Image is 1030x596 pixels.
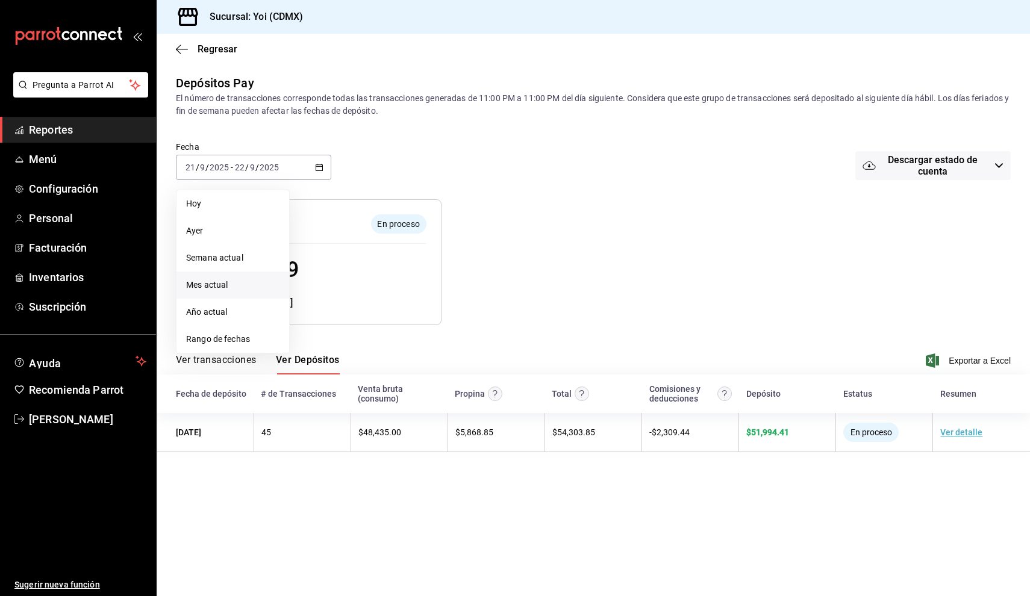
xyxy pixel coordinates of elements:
[29,210,146,226] span: Personal
[575,386,589,401] svg: Este monto equivale al total de la venta más otros abonos antes de aplicar comisión e IVA.
[29,122,146,138] span: Reportes
[940,427,982,437] a: Ver detalle
[176,389,246,399] div: Fecha de depósito
[8,87,148,100] a: Pregunta a Parrot AI
[234,163,245,172] input: --
[552,389,572,399] div: Total
[13,72,148,98] button: Pregunta a Parrot AI
[199,163,205,172] input: --
[358,384,440,403] div: Venta bruta (consumo)
[371,214,426,234] div: El depósito aún no se ha enviado a tu cuenta bancaria.
[186,225,279,237] span: Ayer
[176,92,1011,117] div: El número de transacciones corresponde todas las transacciones generadas de 11:00 PM a 11:00 PM d...
[198,43,237,55] span: Regresar
[255,163,259,172] span: /
[552,427,595,437] span: $ 54,303.85
[157,413,254,452] td: [DATE]
[186,306,279,318] span: Año actual
[186,279,279,291] span: Mes actual
[717,386,732,401] svg: Contempla comisión de ventas y propinas, IVA, cancelaciones y devoluciones.
[29,299,146,315] span: Suscripción
[746,427,789,437] span: $ 51,994.41
[29,269,146,285] span: Inventarios
[186,252,279,264] span: Semana actual
[196,163,199,172] span: /
[200,10,304,24] h3: Sucursal: Yoi (CDMX)
[209,163,229,172] input: ----
[276,354,340,374] button: Ver Depósitos
[176,143,331,151] label: Fecha
[29,411,146,427] span: [PERSON_NAME]
[843,389,872,399] div: Estatus
[176,43,237,55] button: Regresar
[176,354,340,374] div: navigation tabs
[29,354,131,368] span: Ayuda
[649,384,714,403] div: Comisiones y deducciones
[186,197,279,210] span: Hoy
[14,579,146,591] span: Sugerir nueva función
[245,163,249,172] span: /
[846,427,897,437] span: En proceso
[372,218,424,231] span: En proceso
[259,163,279,172] input: ----
[488,386,502,401] svg: Las propinas mostradas excluyen toda configuración de retención.
[29,240,146,256] span: Facturación
[185,163,196,172] input: --
[205,163,209,172] span: /
[176,354,257,374] button: Ver transacciones
[928,353,1011,368] button: Exportar a Excel
[33,79,130,92] span: Pregunta a Parrot AI
[231,163,233,172] span: -
[940,389,976,399] div: Resumen
[29,151,146,167] span: Menú
[191,296,426,310] div: Fecha estimada [DATE]
[358,427,401,437] span: $ 48,435.00
[29,181,146,197] span: Configuración
[249,163,255,172] input: --
[254,413,351,452] td: 45
[746,389,781,399] div: Depósito
[455,389,485,399] div: Propina
[649,427,690,437] span: - $ 2,309.44
[855,151,1011,180] button: Descargar estado de cuenta
[186,333,279,346] span: Rango de fechas
[455,427,493,437] span: $ 5,868.85
[176,74,254,92] div: Depósitos Pay
[29,382,146,398] span: Recomienda Parrot
[133,31,142,41] button: open_drawer_menu
[876,154,990,177] span: Descargar estado de cuenta
[261,389,336,399] div: # de Transacciones
[843,423,899,442] div: El depósito aún no se ha enviado a tu cuenta bancaria.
